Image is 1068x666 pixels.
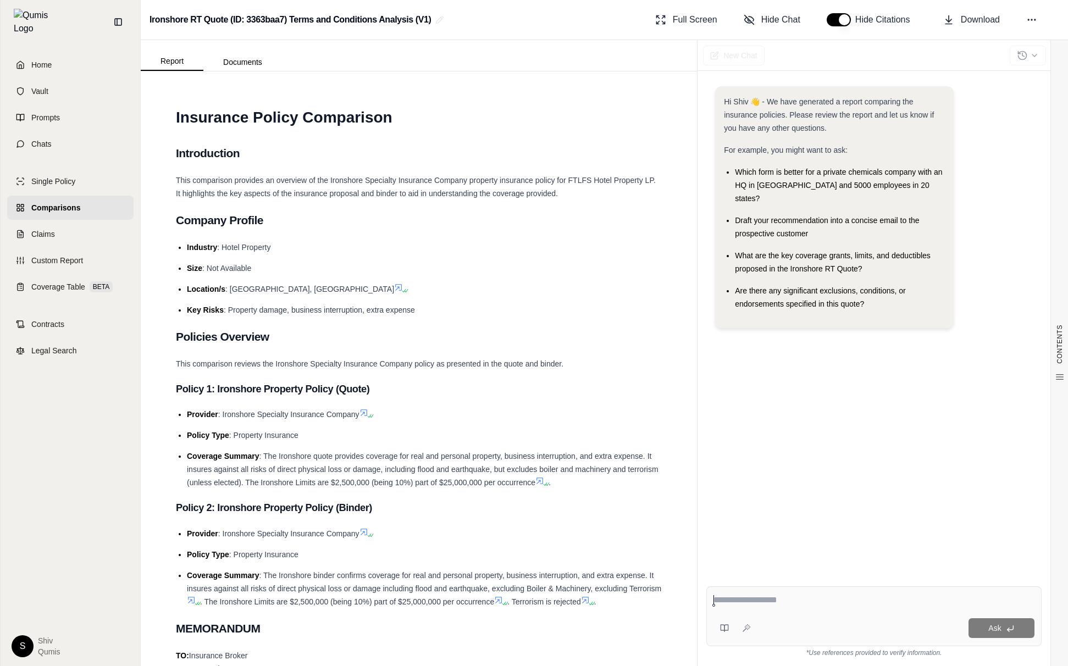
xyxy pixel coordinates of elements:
span: Download [961,13,1000,26]
span: . [549,478,551,487]
span: Insurance Broker [189,651,248,660]
a: Legal Search [7,338,134,363]
span: Are there any significant exclusions, conditions, or endorsements specified in this quote? [735,286,906,308]
span: Custom Report [31,255,83,266]
span: Home [31,59,52,70]
span: Hide Chat [761,13,800,26]
span: Policy Type [187,431,229,440]
span: : Not Available [202,264,251,273]
span: Full Screen [673,13,717,26]
span: Claims [31,229,55,240]
span: Shiv [38,635,60,646]
span: Location/s [187,285,225,293]
a: Vault [7,79,134,103]
span: Coverage Table [31,281,85,292]
span: Legal Search [31,345,77,356]
span: Which form is better for a private chemicals company with an HQ in [GEOGRAPHIC_DATA] and 5000 emp... [735,168,942,203]
h3: Policy 2: Ironshore Property Policy (Binder) [176,498,662,518]
button: Documents [203,53,282,71]
span: This comparison reviews the Ironshore Specialty Insurance Company policy as presented in the quot... [176,359,563,368]
span: This comparison provides an overview of the Ironshore Specialty Insurance Company property insura... [176,176,656,198]
span: : [GEOGRAPHIC_DATA], [GEOGRAPHIC_DATA] [225,285,394,293]
span: Coverage Summary [187,571,259,580]
a: Comparisons [7,196,134,220]
span: Ask [988,624,1001,632]
a: Home [7,53,134,77]
a: Custom Report [7,248,134,273]
span: . The Ironshore Limits are $2,500,000 (being 10%) part of $25,000,000 per occurrence [200,597,494,606]
span: : Ironshore Specialty Insurance Company [218,410,359,419]
span: Chats [31,138,52,149]
h2: Company Profile [176,209,662,232]
span: Qumis [38,646,60,657]
button: Full Screen [651,9,722,31]
button: Report [141,52,203,71]
span: CONTENTS [1055,325,1064,364]
span: Hi Shiv 👋 - We have generated a report comparing the insurance policies. Please review the report... [724,97,934,132]
span: BETA [90,281,113,292]
a: Claims [7,222,134,246]
span: : Property Insurance [229,431,298,440]
span: Vault [31,86,48,97]
a: Chats [7,132,134,156]
a: Single Policy [7,169,134,193]
span: What are the key coverage grants, limits, and deductibles proposed in the Ironshore RT Quote? [735,251,931,273]
span: . [594,597,596,606]
strong: TO: [176,651,189,660]
button: Download [939,9,1004,31]
div: *Use references provided to verify information. [706,646,1042,657]
img: Qumis Logo [14,9,55,35]
button: Hide Chat [739,9,805,31]
span: Size [187,264,202,273]
span: Single Policy [31,176,75,187]
span: Provider [187,410,218,419]
span: Key Risks [187,306,224,314]
span: Provider [187,529,218,538]
span: : Ironshore Specialty Insurance Company [218,529,359,538]
h2: Ironshore RT Quote (ID: 3363baa7) Terms and Conditions Analysis (V1) [150,10,431,30]
h2: Policies Overview [176,325,662,348]
a: Prompts [7,106,134,130]
a: Coverage TableBETA [7,275,134,299]
span: Draft your recommendation into a concise email to the prospective customer [735,216,919,238]
h3: Policy 1: Ironshore Property Policy (Quote) [176,379,662,399]
button: Ask [969,618,1034,638]
h1: Insurance Policy Comparison [176,102,662,133]
span: . Terrorism is rejected [507,597,581,606]
h2: Introduction [176,142,662,165]
span: Hide Citations [855,13,917,26]
span: : The Ironshore binder confirms coverage for real and personal property, business interruption, a... [187,571,661,593]
span: : The Ironshore quote provides coverage for real and personal property, business interruption, an... [187,452,658,487]
a: Contracts [7,312,134,336]
span: Comparisons [31,202,80,213]
span: For example, you might want to ask: [724,146,848,154]
span: Prompts [31,112,60,123]
span: Policy Type [187,550,229,559]
span: Industry [187,243,217,252]
span: Coverage Summary [187,452,259,460]
span: : Property Insurance [229,550,298,559]
span: : Hotel Property [217,243,270,252]
span: : Property damage, business interruption, extra expense [224,306,415,314]
span: Contracts [31,319,64,330]
h2: MEMORANDUM [176,617,662,640]
button: Collapse sidebar [109,13,127,31]
div: S [12,635,34,657]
